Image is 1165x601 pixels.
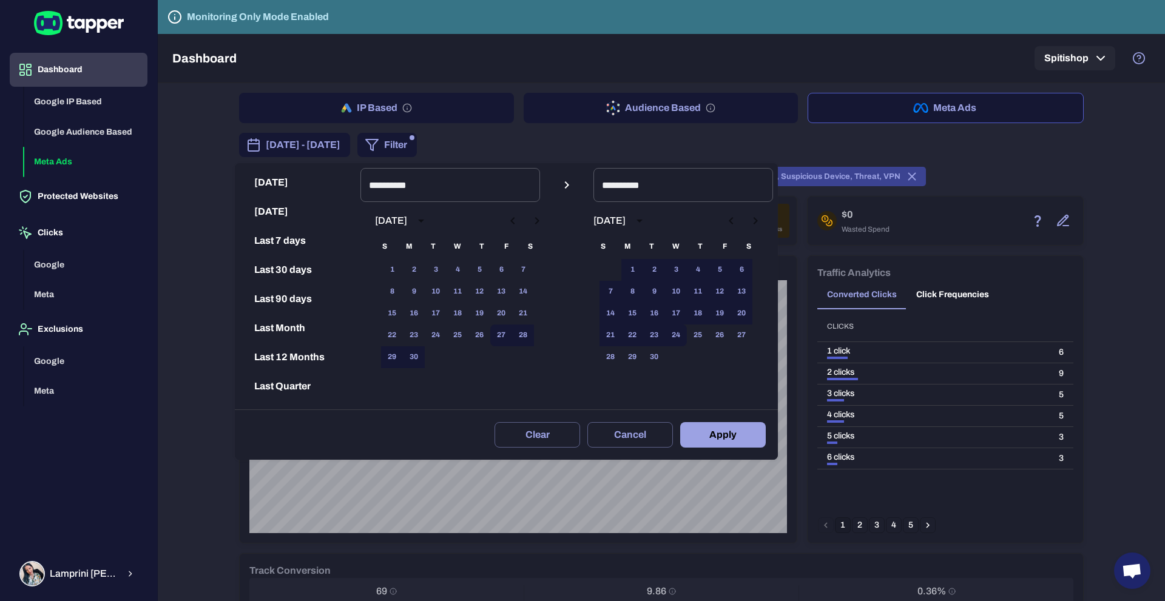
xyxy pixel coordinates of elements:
button: 9 [403,281,425,303]
button: 8 [381,281,403,303]
span: Wednesday [665,235,687,259]
span: Wednesday [447,235,468,259]
button: 15 [621,303,643,324]
button: 19 [709,303,731,324]
button: 27 [490,324,512,346]
button: Last 30 days [240,255,356,284]
button: 3 [425,259,447,281]
button: 10 [425,281,447,303]
button: 13 [731,281,752,303]
button: 8 [621,281,643,303]
button: 6 [731,259,752,281]
button: 23 [403,324,425,346]
button: Last 90 days [240,284,356,314]
button: 17 [665,303,687,324]
button: 4 [447,259,468,281]
span: Tuesday [422,235,444,259]
button: 26 [709,324,731,346]
button: 14 [599,303,621,324]
button: 29 [621,346,643,368]
button: 20 [731,303,752,324]
button: Next month [745,210,766,231]
button: Next month [527,210,547,231]
button: Clear [495,422,580,448]
span: Tuesday [641,235,663,259]
span: Friday [714,235,735,259]
button: 3 [665,259,687,281]
span: Saturday [519,235,541,259]
button: 12 [468,281,490,303]
button: 30 [643,346,665,368]
button: 2 [643,259,665,281]
button: [DATE] [240,197,356,226]
button: 12 [709,281,731,303]
button: 20 [490,303,512,324]
span: Monday [616,235,638,259]
button: 2 [403,259,425,281]
button: 17 [425,303,447,324]
span: Thursday [471,235,493,259]
button: 11 [447,281,468,303]
span: Sunday [374,235,396,259]
div: [DATE] [375,215,407,227]
button: 1 [381,259,403,281]
button: 15 [381,303,403,324]
button: 25 [447,324,468,346]
span: Thursday [689,235,711,259]
button: 21 [512,303,534,324]
button: 4 [687,259,709,281]
button: 5 [468,259,490,281]
button: Last Month [240,314,356,343]
button: 28 [512,324,534,346]
button: 18 [687,303,709,324]
button: Last 7 days [240,226,356,255]
button: 29 [381,346,403,368]
button: calendar view is open, switch to year view [411,210,431,231]
span: Friday [495,235,517,259]
button: Reset [240,401,356,430]
button: 7 [512,259,534,281]
button: 16 [403,303,425,324]
button: 11 [687,281,709,303]
button: Previous month [721,210,741,231]
span: Monday [398,235,420,259]
button: 24 [665,324,687,346]
button: 6 [490,259,512,281]
button: Previous month [502,210,523,231]
button: 30 [403,346,425,368]
button: 24 [425,324,447,346]
button: 22 [621,324,643,346]
button: 9 [643,281,665,303]
span: Sunday [592,235,614,259]
span: Saturday [738,235,760,259]
button: 1 [621,259,643,281]
button: 19 [468,303,490,324]
button: 18 [447,303,468,324]
button: 27 [731,324,752,346]
button: 28 [599,346,621,368]
button: 23 [643,324,665,346]
button: calendar view is open, switch to year view [629,210,650,231]
button: Last Quarter [240,372,356,401]
button: 10 [665,281,687,303]
button: 16 [643,303,665,324]
button: 7 [599,281,621,303]
div: Ανοιχτή συνομιλία [1114,552,1150,589]
div: [DATE] [593,215,626,227]
button: 21 [599,324,621,346]
button: 13 [490,281,512,303]
button: Last 12 Months [240,343,356,372]
button: 14 [512,281,534,303]
button: Apply [680,422,766,448]
button: [DATE] [240,168,356,197]
button: 25 [687,324,709,346]
button: 5 [709,259,731,281]
button: 26 [468,324,490,346]
button: 22 [381,324,403,346]
button: Cancel [587,422,673,448]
